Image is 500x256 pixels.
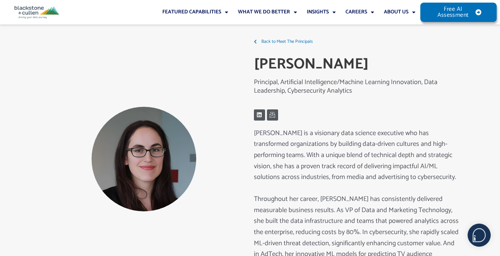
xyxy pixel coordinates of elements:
[420,3,497,22] a: Free AI Assessment
[254,78,459,95] p: Principal, Artificial Intelligence/Machine Learning Innovation, Data Leadership, Cybersecurity An...
[435,6,471,18] span: Free AI Assessment
[92,107,196,211] img: Alexis Yelton
[254,128,459,183] p: [PERSON_NAME] is a visionary data science executive who has transformed organizations by building...
[468,224,490,246] img: users%2F5SSOSaKfQqXq3cFEnIZRYMEs4ra2%2Fmedia%2Fimages%2F-Bulle%20blanche%20sans%20fond%20%2B%20ma...
[259,36,313,47] span: Back to Meet The Principals
[254,36,459,47] a: Back to Meet The Principals
[254,55,459,74] h2: [PERSON_NAME]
